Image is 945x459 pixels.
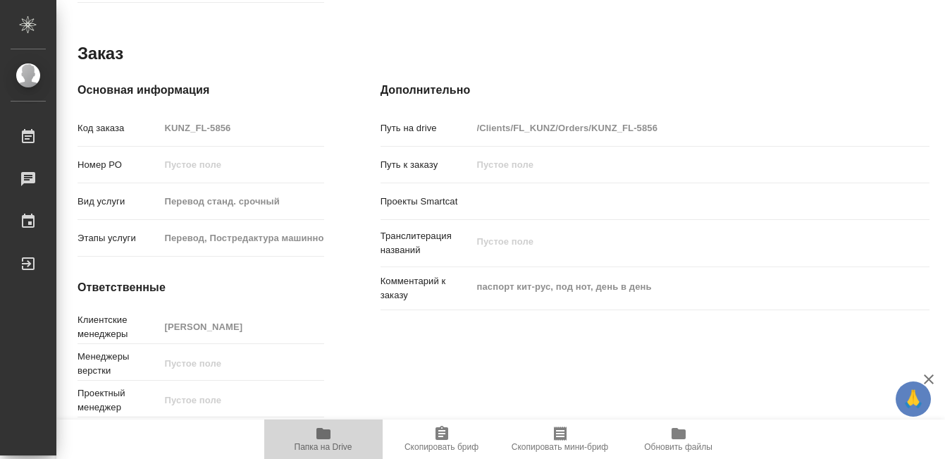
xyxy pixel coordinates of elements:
input: Пустое поле [160,317,324,337]
input: Пустое поле [160,191,324,212]
button: 🙏 [896,381,931,417]
input: Пустое поле [472,154,884,175]
h4: Дополнительно [381,82,929,99]
input: Пустое поле [160,353,324,374]
p: Вид услуги [78,195,160,209]
span: Скопировать бриф [404,442,478,452]
h4: Ответственные [78,279,324,296]
input: Пустое поле [160,154,324,175]
p: Этапы услуги [78,231,160,245]
p: Проектный менеджер [78,386,160,415]
input: Пустое поле [160,118,324,138]
button: Обновить файлы [619,420,738,459]
p: Клиентские менеджеры [78,313,160,341]
h2: Заказ [78,42,123,65]
p: Номер РО [78,158,160,172]
p: Транслитерация названий [381,229,472,257]
textarea: паспорт кит-рус, под нот, день в день [472,275,884,299]
span: Обновить файлы [644,442,712,452]
button: Скопировать мини-бриф [501,420,619,459]
span: 🙏 [901,384,925,414]
button: Папка на Drive [264,420,383,459]
p: Путь на drive [381,121,472,135]
p: Код заказа [78,121,160,135]
p: Проекты Smartcat [381,195,472,209]
span: Папка на Drive [295,442,352,452]
input: Пустое поле [160,228,324,248]
button: Скопировать бриф [383,420,501,459]
p: Менеджеры верстки [78,350,160,378]
p: Комментарий к заказу [381,274,472,302]
p: Путь к заказу [381,158,472,172]
input: Пустое поле [472,118,884,138]
span: Скопировать мини-бриф [512,442,608,452]
input: Пустое поле [160,390,324,410]
h4: Основная информация [78,82,324,99]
